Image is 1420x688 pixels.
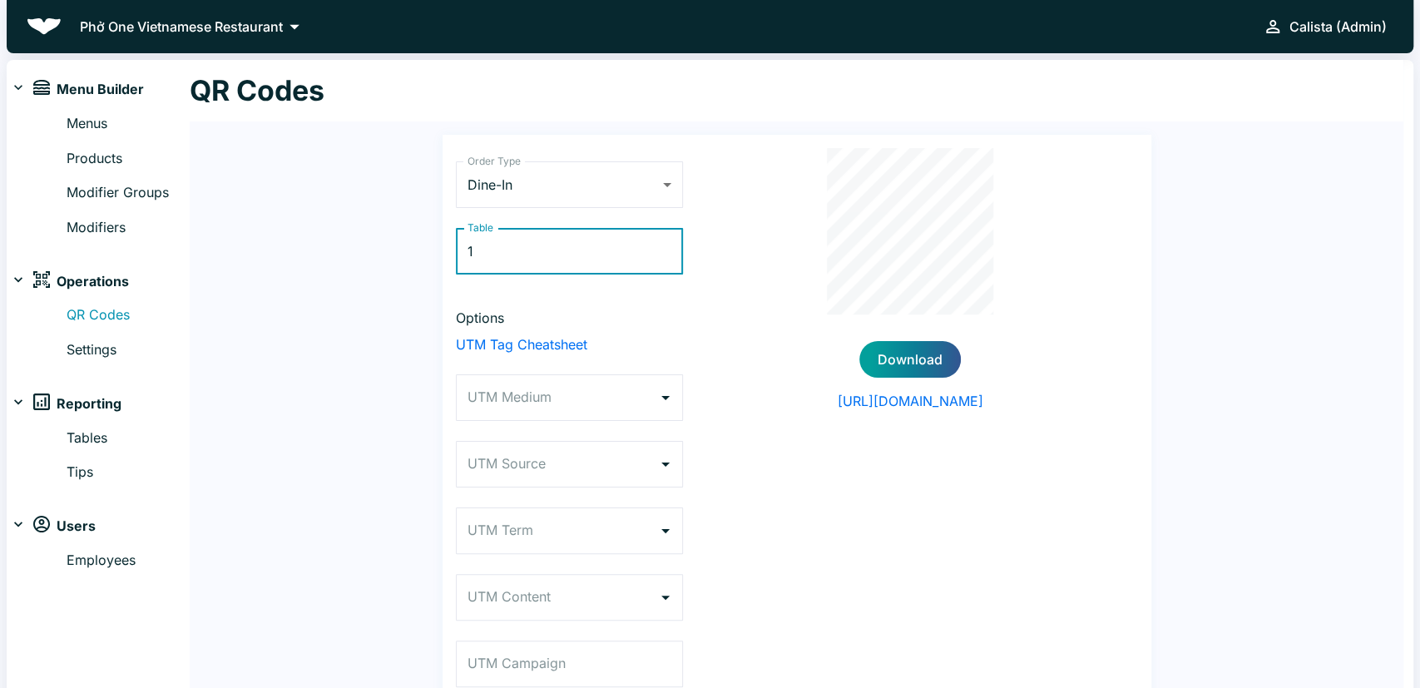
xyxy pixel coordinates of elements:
[859,341,961,378] button: Download
[7,265,190,298] div: operationsOperations
[33,80,50,95] img: menu
[80,17,283,37] p: Phở One Vietnamese Restaurant
[57,271,129,293] span: Operations
[67,217,190,239] a: Modifiers
[67,339,190,361] a: Settings
[57,393,121,415] span: Reporting
[33,393,50,410] img: reports
[67,148,190,170] a: Products
[654,586,677,609] button: Open
[75,14,311,39] button: Phở One Vietnamese Restaurant
[456,308,683,328] p: Options
[67,462,190,483] a: Tips
[468,220,493,235] label: Table
[67,113,190,135] a: Menus
[7,73,190,106] div: menuMenu Builder
[654,453,677,476] button: Open
[710,391,1111,411] a: [URL][DOMAIN_NAME]
[7,510,190,543] div: usersUsers
[654,386,677,409] button: Open
[33,271,50,288] img: operations
[57,516,96,537] span: Users
[1256,10,1393,43] button: Calista (Admin)
[67,550,190,572] a: Employees
[468,154,521,168] label: Order Type
[190,73,324,108] h1: QR Codes
[7,388,190,421] div: reportsReporting
[1289,15,1387,38] div: Calista (Admin)
[33,516,50,532] img: users
[67,304,190,326] a: QR Codes
[57,79,144,101] span: Menu Builder
[456,334,683,354] a: UTM Tag Cheatsheet
[67,428,190,449] a: Tables
[456,161,683,208] div: Dine-In
[67,182,190,204] a: Modifier Groups
[27,18,62,35] img: Beluga
[654,519,677,542] button: Open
